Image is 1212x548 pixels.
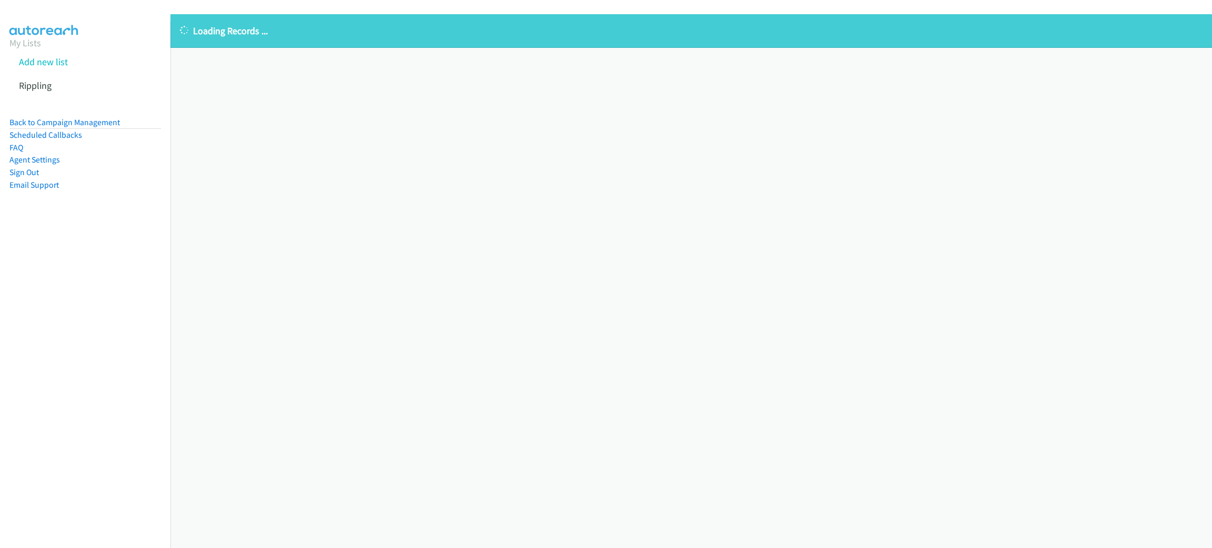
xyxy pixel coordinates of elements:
[9,37,41,49] a: My Lists
[9,180,59,190] a: Email Support
[19,56,68,68] a: Add new list
[9,143,23,153] a: FAQ
[9,167,39,177] a: Sign Out
[19,79,52,92] a: Rippling
[9,117,120,127] a: Back to Campaign Management
[180,24,1203,38] p: Loading Records ...
[9,130,82,140] a: Scheduled Callbacks
[9,155,60,165] a: Agent Settings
